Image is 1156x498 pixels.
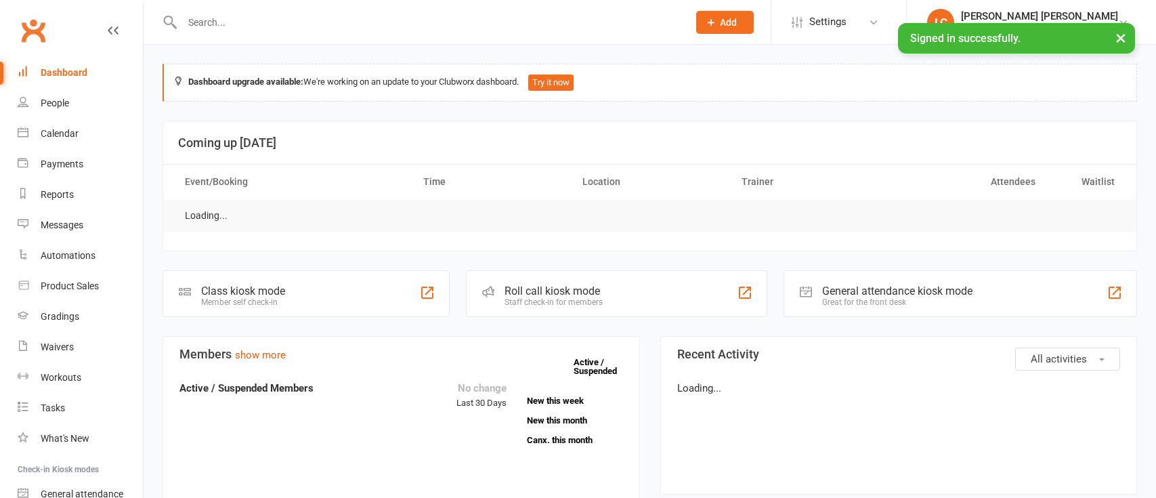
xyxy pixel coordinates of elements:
div: General attendance kiosk mode [822,285,972,297]
div: Legacy BJJ [GEOGRAPHIC_DATA] [961,22,1118,35]
input: Search... [178,13,679,32]
a: Workouts [18,362,143,393]
div: [PERSON_NAME] [PERSON_NAME] [961,10,1118,22]
div: Roll call kiosk mode [505,285,603,297]
strong: Active / Suspended Members [179,382,314,394]
a: What's New [18,423,143,454]
div: LC [927,9,954,36]
button: All activities [1015,348,1120,371]
a: Payments [18,149,143,180]
h3: Members [179,348,623,361]
div: What's New [41,433,89,444]
div: Waivers [41,341,74,352]
th: Waitlist [1048,165,1127,199]
th: Event/Booking [173,165,411,199]
a: Messages [18,210,143,241]
a: Gradings [18,302,143,332]
a: New this month [527,416,622,425]
div: Great for the front desk [822,297,972,307]
a: Reports [18,180,143,210]
a: New this week [527,396,622,405]
a: Clubworx [16,14,50,47]
div: Calendar [41,128,79,139]
a: Waivers [18,332,143,362]
button: Try it now [528,75,574,91]
td: Loading... [173,200,240,232]
span: Settings [809,7,847,37]
div: Messages [41,220,83,230]
div: Staff check-in for members [505,297,603,307]
div: Gradings [41,311,79,322]
div: Reports [41,189,74,200]
a: Automations [18,241,143,271]
th: Trainer [729,165,889,199]
div: Last 30 Days [456,380,507,411]
div: Tasks [41,402,65,413]
span: All activities [1031,353,1087,365]
a: Active / Suspended [574,348,633,386]
a: Dashboard [18,58,143,88]
div: Product Sales [41,281,99,291]
th: Attendees [889,165,1048,199]
div: We're working on an update to your Clubworx dashboard. [163,64,1137,102]
h3: Recent Activity [677,348,1121,361]
a: Tasks [18,393,143,423]
th: Location [570,165,729,199]
div: People [41,98,69,108]
a: Product Sales [18,271,143,302]
strong: Dashboard upgrade available: [188,77,303,87]
div: No change [456,380,507,396]
a: Calendar [18,119,143,149]
div: Class kiosk mode [201,285,285,297]
button: × [1109,23,1133,52]
button: Add [696,11,754,34]
span: Add [720,17,737,28]
th: Time [411,165,570,199]
a: People [18,88,143,119]
div: Dashboard [41,67,87,78]
span: Signed in successfully. [910,32,1021,45]
div: Payments [41,159,83,169]
a: Canx. this month [527,436,622,444]
div: Workouts [41,372,81,383]
h3: Coming up [DATE] [178,136,1121,150]
div: Member self check-in [201,297,285,307]
div: Automations [41,250,95,261]
p: Loading... [677,380,1121,396]
a: show more [235,349,286,361]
